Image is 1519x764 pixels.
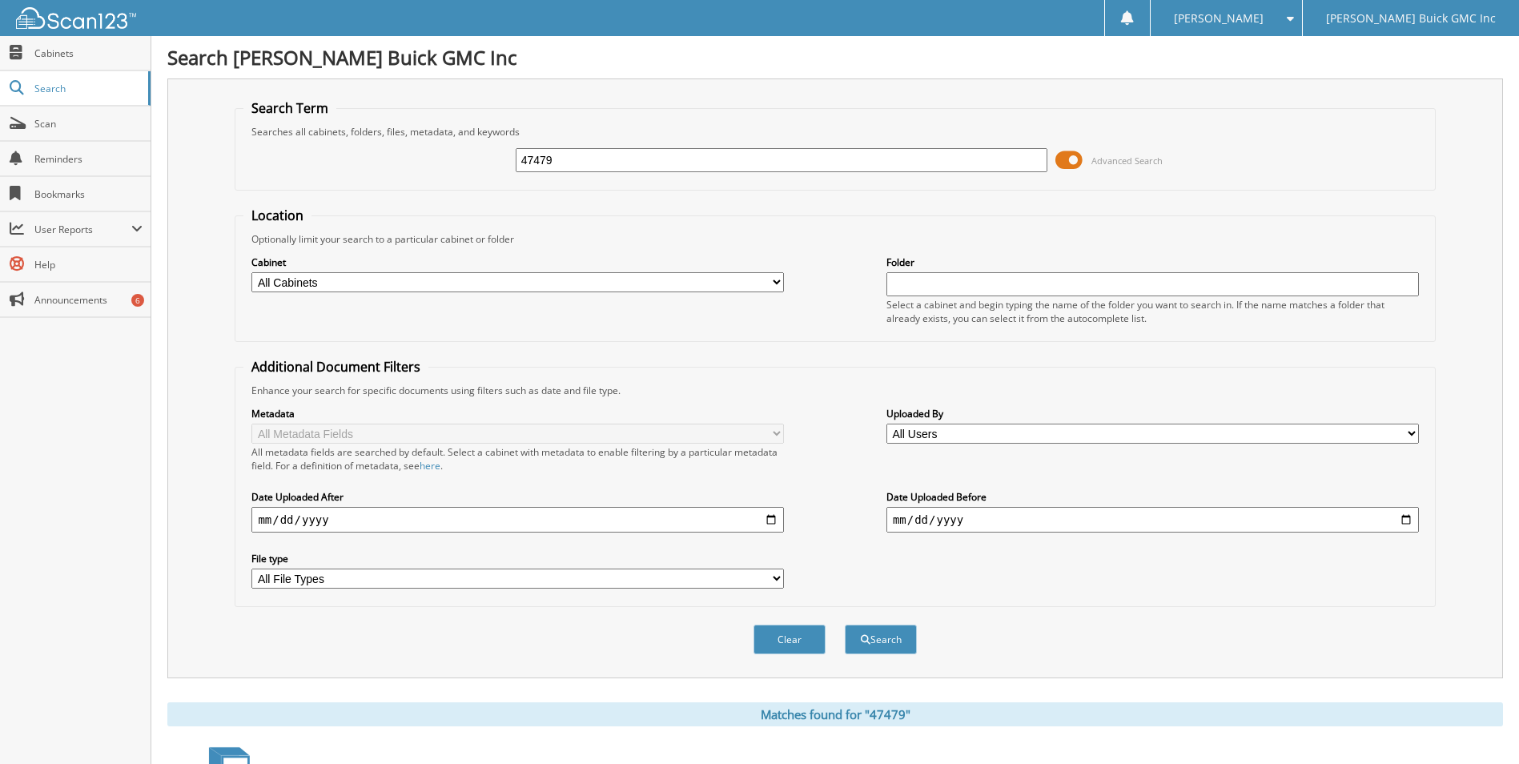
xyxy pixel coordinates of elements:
label: Uploaded By [886,407,1419,420]
div: Searches all cabinets, folders, files, metadata, and keywords [243,125,1426,139]
div: 6 [131,294,144,307]
span: [PERSON_NAME] Buick GMC Inc [1326,14,1496,23]
div: Enhance your search for specific documents using filters such as date and file type. [243,384,1426,397]
label: Metadata [251,407,784,420]
div: Optionally limit your search to a particular cabinet or folder [243,232,1426,246]
input: start [251,507,784,533]
span: Bookmarks [34,187,143,201]
legend: Additional Document Filters [243,358,428,376]
a: here [420,459,440,472]
div: All metadata fields are searched by default. Select a cabinet with metadata to enable filtering b... [251,445,784,472]
span: Cabinets [34,46,143,60]
span: [PERSON_NAME] [1174,14,1264,23]
span: Advanced Search [1091,155,1163,167]
label: Folder [886,255,1419,269]
span: Reminders [34,152,143,166]
img: scan123-logo-white.svg [16,7,136,29]
h1: Search [PERSON_NAME] Buick GMC Inc [167,44,1503,70]
span: Scan [34,117,143,131]
span: Search [34,82,140,95]
input: end [886,507,1419,533]
legend: Location [243,207,311,224]
label: Cabinet [251,255,784,269]
div: Select a cabinet and begin typing the name of the folder you want to search in. If the name match... [886,298,1419,325]
span: User Reports [34,223,131,236]
legend: Search Term [243,99,336,117]
button: Clear [753,625,826,654]
span: Announcements [34,293,143,307]
div: Matches found for "47479" [167,702,1503,726]
label: Date Uploaded Before [886,490,1419,504]
span: Help [34,258,143,271]
label: File type [251,552,784,565]
label: Date Uploaded After [251,490,784,504]
button: Search [845,625,917,654]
